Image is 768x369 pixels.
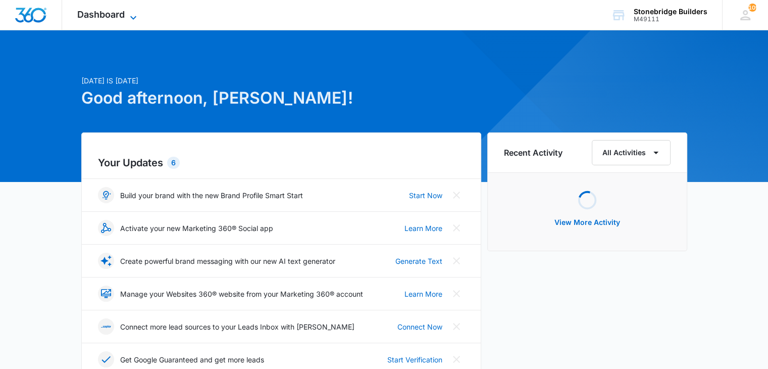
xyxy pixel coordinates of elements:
[77,9,125,20] span: Dashboard
[448,286,465,302] button: Close
[81,86,481,110] h1: Good afternoon, [PERSON_NAME]!
[120,256,335,266] p: Create powerful brand messaging with our new AI text generator
[504,147,562,159] h6: Recent Activity
[404,289,442,299] a: Learn More
[404,223,442,234] a: Learn More
[397,321,442,332] a: Connect Now
[748,4,756,12] span: 109
[120,223,273,234] p: Activate your new Marketing 360® Social app
[120,321,354,332] p: Connect more lead sources to your Leads Inbox with [PERSON_NAME]
[120,190,303,201] p: Build your brand with the new Brand Profile Smart Start
[448,351,465,367] button: Close
[748,4,756,12] div: notifications count
[448,318,465,335] button: Close
[81,75,481,86] p: [DATE] is [DATE]
[409,190,442,201] a: Start Now
[395,256,442,266] a: Generate Text
[120,289,363,299] p: Manage your Websites 360® website from your Marketing 360® account
[634,16,707,23] div: account id
[448,187,465,203] button: Close
[120,354,264,365] p: Get Google Guaranteed and get more leads
[544,210,630,235] button: View More Activity
[98,155,465,170] h2: Your Updates
[167,157,180,169] div: 6
[448,220,465,236] button: Close
[387,354,442,365] a: Start Verification
[592,140,671,165] button: All Activities
[448,253,465,269] button: Close
[634,8,707,16] div: account name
